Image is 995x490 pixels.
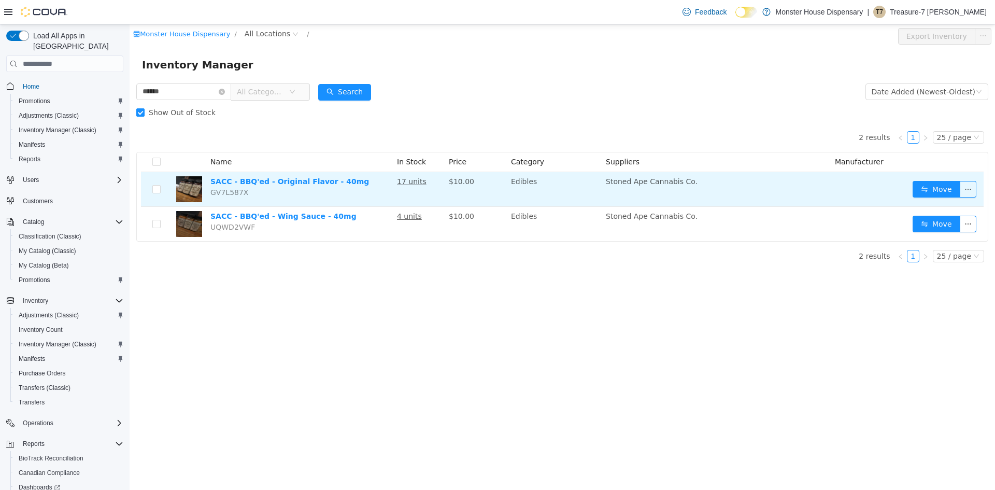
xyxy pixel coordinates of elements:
a: icon: shopMonster House Dispensary [4,6,101,13]
span: Canadian Compliance [15,467,123,479]
img: SACC - BBQ'ed - Wing Sauce - 40mg hero shot [47,187,73,213]
span: Promotions [15,95,123,107]
span: Manufacturer [705,133,754,142]
u: 4 units [267,188,292,196]
a: Transfers [15,396,49,409]
span: Reports [19,155,40,163]
button: icon: swapMove [783,191,831,208]
span: My Catalog (Beta) [19,261,69,270]
i: icon: shop [4,6,10,13]
span: Category [381,133,415,142]
a: My Catalog (Classic) [15,245,80,257]
a: Customers [19,195,57,207]
span: Catalog [23,218,44,226]
span: Customers [23,197,53,205]
p: | [867,6,869,18]
i: icon: down [160,64,166,72]
button: Home [2,78,127,93]
span: Manifests [19,141,45,149]
img: SACC - BBQ'ed - Original Flavor - 40mg hero shot [47,152,73,178]
button: My Catalog (Beta) [10,258,127,273]
button: Operations [2,416,127,430]
span: Transfers (Classic) [19,384,70,392]
button: Adjustments (Classic) [10,308,127,323]
button: Catalog [19,216,48,228]
a: Manifests [15,353,49,365]
p: Monster House Dispensary [776,6,863,18]
img: Cova [21,7,67,17]
button: icon: ellipsis [830,191,847,208]
button: Reports [2,437,127,451]
span: Load All Apps in [GEOGRAPHIC_DATA] [29,31,123,51]
button: Export Inventory [769,4,846,20]
span: Transfers [15,396,123,409]
i: icon: down [846,64,852,72]
div: Treasure-7 Hazen [873,6,886,18]
span: Inventory Manager [12,32,130,49]
a: 1 [778,107,789,119]
a: BioTrack Reconciliation [15,452,88,465]
span: Users [19,174,123,186]
span: Home [19,79,123,92]
div: 25 / page [807,107,842,119]
button: Users [2,173,127,187]
input: Dark Mode [735,7,757,18]
button: Inventory Count [10,323,127,337]
button: Catalog [2,215,127,229]
span: Promotions [15,274,123,286]
button: Manifests [10,137,127,152]
span: My Catalog (Classic) [19,247,76,255]
span: Reports [23,440,45,448]
a: Promotions [15,274,54,286]
button: Promotions [10,273,127,287]
span: Manifests [15,138,123,151]
button: My Catalog (Classic) [10,244,127,258]
span: Inventory Manager (Classic) [19,126,96,134]
span: Inventory Manager (Classic) [19,340,96,348]
a: Reports [15,153,45,165]
span: Promotions [19,97,50,105]
a: Transfers (Classic) [15,382,75,394]
span: $10.00 [319,153,345,161]
span: Adjustments (Classic) [19,111,79,120]
button: Manifests [10,352,127,366]
i: icon: right [793,229,799,235]
a: Adjustments (Classic) [15,309,83,321]
span: Operations [23,419,53,427]
a: Purchase Orders [15,367,70,380]
span: UQWD2VWF [81,199,125,207]
span: Transfers [19,398,45,407]
a: Canadian Compliance [15,467,84,479]
span: GV7L587X [81,164,119,172]
span: Customers [19,194,123,207]
a: SACC - BBQ'ed - Wing Sauce - 40mg [81,188,227,196]
span: Inventory Count [15,324,123,336]
a: Home [19,80,44,93]
span: Purchase Orders [19,369,66,377]
span: T7 [876,6,883,18]
span: / [177,6,179,13]
span: / [105,6,107,13]
button: Inventory Manager (Classic) [10,123,127,137]
li: Previous Page [765,226,777,238]
span: Manifests [19,355,45,363]
span: Show Out of Stock [15,84,90,92]
span: Classification (Classic) [15,230,123,243]
button: icon: ellipsis [845,4,862,20]
a: Adjustments (Classic) [15,109,83,122]
a: Promotions [15,95,54,107]
i: icon: right [793,110,799,117]
button: Operations [19,417,58,429]
span: Manifests [15,353,123,365]
span: Stoned Ape Cannabis Co. [476,153,568,161]
a: Inventory Manager (Classic) [15,124,101,136]
i: icon: down [844,110,850,117]
span: Name [81,133,102,142]
button: Canadian Compliance [10,466,127,480]
div: Date Added (Newest-Oldest) [742,60,846,75]
i: icon: left [768,110,774,117]
span: Adjustments (Classic) [19,311,79,319]
span: Purchase Orders [15,367,123,380]
a: Classification (Classic) [15,230,86,243]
